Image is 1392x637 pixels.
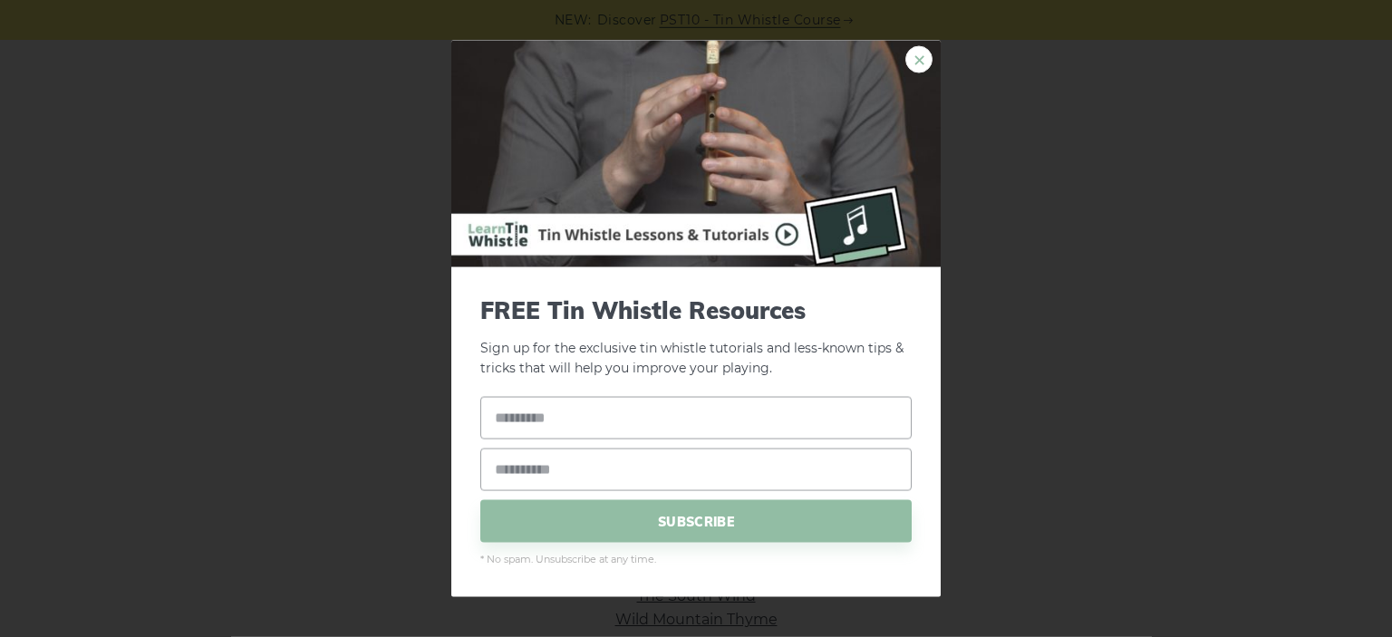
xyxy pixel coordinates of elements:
[480,552,912,568] span: * No spam. Unsubscribe at any time.
[480,295,912,323] span: FREE Tin Whistle Resources
[905,45,933,72] a: ×
[480,500,912,543] span: SUBSCRIBE
[451,40,941,266] img: Tin Whistle Buying Guide Preview
[480,295,912,379] p: Sign up for the exclusive tin whistle tutorials and less-known tips & tricks that will help you i...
